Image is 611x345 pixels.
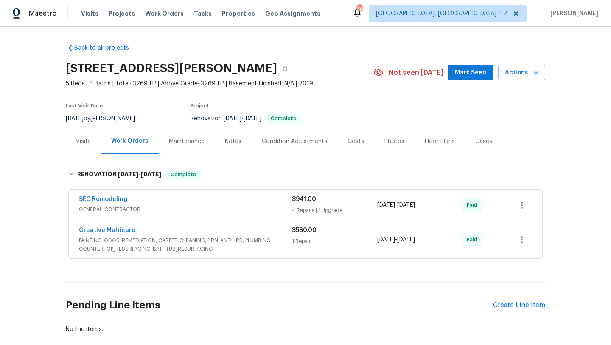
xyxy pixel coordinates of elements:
[141,171,161,177] span: [DATE]
[76,137,91,146] div: Visits
[145,9,184,18] span: Work Orders
[425,137,455,146] div: Floor Plans
[79,227,135,233] a: Creative Multicare
[265,9,320,18] span: Geo Assignments
[505,68,538,78] span: Actions
[109,9,135,18] span: Projects
[66,79,373,88] span: 5 Beds | 3 Baths | Total: 3269 ft² | Above Grade: 3269 ft² | Basement Finished: N/A | 2019
[66,286,493,325] h2: Pending Line Items
[118,171,138,177] span: [DATE]
[467,235,481,244] span: Paid
[191,116,301,122] span: Renovation
[66,161,545,188] div: RENOVATION [DATE]-[DATE]Complete
[498,65,545,81] button: Actions
[194,11,212,17] span: Tasks
[376,9,507,18] span: [GEOGRAPHIC_DATA], [GEOGRAPHIC_DATA] + 2
[455,68,486,78] span: Mark Seen
[169,137,205,146] div: Maintenance
[292,227,317,233] span: $580.00
[292,206,377,215] div: 4 Repairs | 1 Upgrade
[66,116,84,122] span: [DATE]
[397,202,415,208] span: [DATE]
[384,137,404,146] div: Photos
[244,116,261,122] span: [DATE]
[389,68,443,77] span: Not seen [DATE]
[448,65,493,81] button: Mark Seen
[66,64,277,73] h2: [STREET_ADDRESS][PERSON_NAME]
[467,201,481,209] span: Paid
[222,9,255,18] span: Properties
[356,5,362,14] div: 66
[66,103,103,108] span: Last Visit Date
[79,236,292,253] span: PAINTING, ODOR_REMEDIATION, CARPET_CLEANING, BRN_AND_LRR, PLUMBING, COUNTERTOP_RESURFACING, BATHT...
[397,237,415,243] span: [DATE]
[292,196,316,202] span: $941.00
[224,116,241,122] span: [DATE]
[377,201,415,209] span: -
[81,9,98,18] span: Visits
[29,9,57,18] span: Maestro
[277,61,292,76] button: Copy Address
[493,301,545,309] div: Create Line Item
[348,137,364,146] div: Costs
[292,237,377,246] div: 1 Repair
[118,171,161,177] span: -
[79,196,127,202] a: SEC Remodeling
[377,237,395,243] span: [DATE]
[66,113,145,124] div: by [PERSON_NAME]
[191,103,209,108] span: Project
[66,325,545,334] div: No line items.
[377,235,415,244] span: -
[475,137,492,146] div: Cases
[224,116,261,122] span: -
[547,9,598,18] span: [PERSON_NAME]
[267,116,300,121] span: Complete
[77,170,161,180] h6: RENOVATION
[377,202,395,208] span: [DATE]
[262,137,327,146] div: Condition Adjustments
[111,137,149,145] div: Work Orders
[167,170,200,179] span: Complete
[66,44,147,52] a: Back to all projects
[79,205,292,214] span: GENERAL_CONTRACTOR
[225,137,241,146] div: Notes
